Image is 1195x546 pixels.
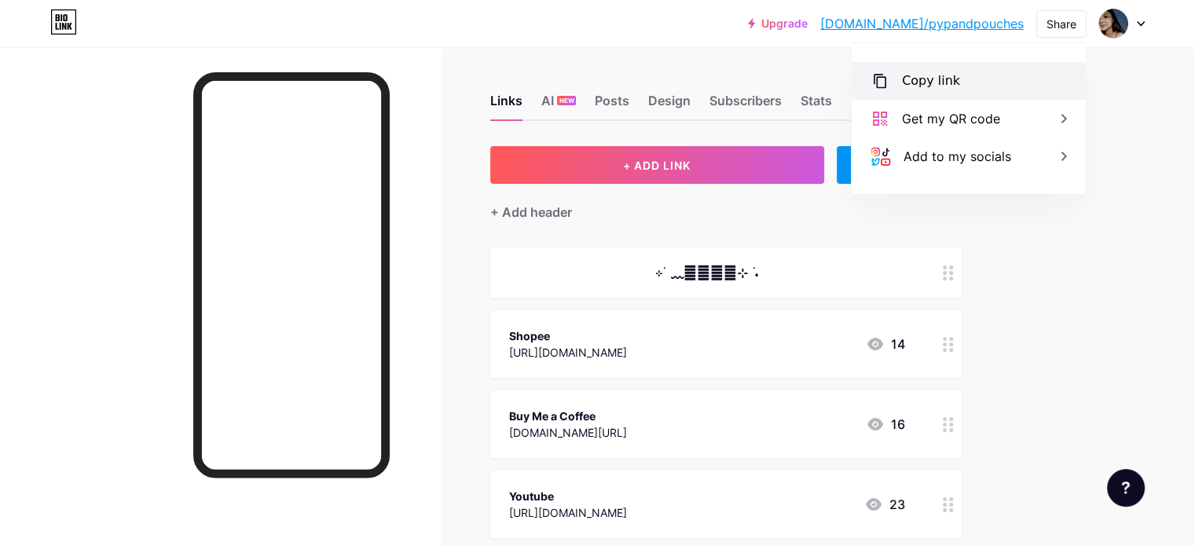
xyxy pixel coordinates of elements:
[748,17,808,30] a: Upgrade
[837,146,962,184] div: + ADD EMBED
[509,504,627,521] div: [URL][DOMAIN_NAME]
[490,146,824,184] button: + ADD LINK
[559,96,574,105] span: NEW
[1098,9,1128,38] img: pypandpouches
[595,91,629,119] div: Posts
[509,263,905,282] div: ⊹ ࣪ ﹏𓊝﹏𓂁﹏⊹ ࣪ ˖
[509,424,627,441] div: [DOMAIN_NAME][URL]
[623,159,691,172] span: + ADD LINK
[709,91,782,119] div: Subscribers
[864,495,905,514] div: 23
[509,408,627,424] div: Buy Me a Coffee
[648,91,691,119] div: Design
[866,335,905,354] div: 14
[902,71,960,90] div: Copy link
[509,488,627,504] div: Youtube
[509,328,627,344] div: Shopee
[904,147,1011,166] div: Add to my socials
[1047,16,1076,32] div: Share
[541,91,576,119] div: AI
[820,14,1024,33] a: [DOMAIN_NAME]/pypandpouches
[902,109,1000,128] div: Get my QR code
[490,91,522,119] div: Links
[866,415,905,434] div: 16
[509,344,627,361] div: [URL][DOMAIN_NAME]
[801,91,832,119] div: Stats
[490,203,572,222] div: + Add header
